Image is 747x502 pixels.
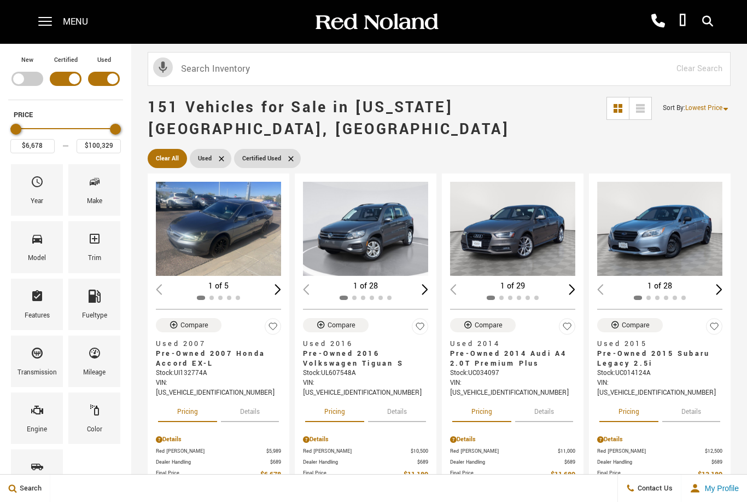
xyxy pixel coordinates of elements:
span: My Profile [701,484,739,493]
label: New [21,55,33,66]
input: Search Inventory [148,52,731,86]
span: Red [PERSON_NAME] [156,447,266,455]
div: Color [87,424,102,436]
div: Trim [88,252,101,264]
span: Mileage [88,344,101,367]
div: FeaturesFeatures [11,279,63,330]
button: pricing tab [305,398,364,422]
span: Make [88,172,101,195]
a: Final Price $11,189 [303,469,428,481]
div: Stock : UC014124A [597,368,722,378]
button: details tab [221,398,279,422]
a: Dealer Handling $689 [597,458,722,466]
span: Red [PERSON_NAME] [450,447,558,455]
span: 151 Vehicles for Sale in [US_STATE][GEOGRAPHIC_DATA], [GEOGRAPHIC_DATA] [148,97,510,140]
span: Final Price [303,469,404,481]
span: Used 2007 [156,339,273,349]
div: 1 / 2 [303,182,428,276]
span: Contact Us [635,483,673,493]
div: VIN: [US_VEHICLE_IDENTIFICATION_NUMBER] [303,378,428,398]
button: Compare Vehicle [303,318,369,332]
button: pricing tab [158,398,217,422]
img: Red Noland Auto Group [313,13,439,32]
button: Compare Vehicle [597,318,663,332]
a: Used 2007Pre-Owned 2007 Honda Accord EX-L [156,339,281,368]
span: $11,189 [404,469,428,481]
div: VIN: [US_VEHICLE_IDENTIFICATION_NUMBER] [597,378,722,398]
span: Year [31,172,44,195]
div: Year [31,195,43,207]
label: Used [97,55,111,66]
span: Sort By : [663,103,685,113]
span: Clear All [156,152,179,165]
div: Next slide [569,284,575,295]
input: Maximum [77,139,121,153]
span: Used 2015 [597,339,714,349]
a: Dealer Handling $689 [303,458,428,466]
div: Pricing Details - Pre-Owned 2016 Volkswagen Tiguan S [303,435,428,445]
div: 1 of 5 [156,280,281,292]
span: Features [31,287,44,310]
a: Used 2015Pre-Owned 2015 Subaru Legacy 2.5i [597,339,722,368]
span: Model [31,229,44,252]
button: details tab [368,398,426,422]
div: TransmissionTransmission [11,336,63,387]
div: VIN: [US_VEHICLE_IDENTIFICATION_NUMBER] [450,378,575,398]
button: Compare Vehicle [156,318,221,332]
div: Compare [475,320,503,330]
label: Certified [54,55,78,66]
button: user-profile-menu [681,475,747,502]
button: Save Vehicle [265,318,281,339]
span: Dealer Handling [303,458,417,466]
span: Used 2016 [303,339,420,349]
span: Pre-Owned 2007 Honda Accord EX-L [156,349,273,368]
div: 1 / 2 [450,182,575,276]
div: VIN: [US_VEHICLE_IDENTIFICATION_NUMBER] [156,378,281,398]
span: Certified Used [242,152,281,165]
a: Final Price $13,189 [597,469,722,481]
span: $12,500 [705,447,722,455]
span: Engine [31,401,44,424]
div: ColorColor [68,393,120,444]
div: Stock : UC034097 [450,368,575,378]
div: Engine [27,424,47,436]
span: Lowest Price [685,103,722,113]
div: Stock : UI132774A [156,368,281,378]
a: Red [PERSON_NAME] $12,500 [597,447,722,455]
div: Maximum Price [110,124,121,135]
div: Transmission [17,367,57,379]
span: $689 [564,458,575,466]
div: Next slide [422,284,428,295]
span: Color [88,401,101,424]
span: Used [198,152,212,165]
a: Final Price $11,689 [450,469,575,481]
div: 1 / 2 [597,182,722,276]
div: Compare [180,320,208,330]
span: $5,989 [266,447,281,455]
div: MileageMileage [68,336,120,387]
div: ModelModel [11,221,63,273]
div: Next slide [275,284,281,295]
span: Transmission [31,344,44,367]
span: $6,678 [260,469,281,481]
button: details tab [662,398,720,422]
button: Compare Vehicle [450,318,516,332]
a: Used 2016Pre-Owned 2016 Volkswagen Tiguan S [303,339,428,368]
div: Model [28,252,46,264]
div: BodystyleBodystyle [11,449,63,501]
span: Red [PERSON_NAME] [597,447,705,455]
div: Compare [622,320,650,330]
a: Final Price $6,678 [156,469,281,481]
img: 2014 Audi A4 2.0T Premium Plus 1 [450,182,575,276]
span: Trim [88,229,101,252]
span: Pre-Owned 2014 Audi A4 2.0T Premium Plus [450,349,567,368]
span: $689 [270,458,281,466]
span: $11,000 [558,447,575,455]
div: 1 of 28 [597,280,722,292]
button: pricing tab [599,398,658,422]
a: Red [PERSON_NAME] $11,000 [450,447,575,455]
span: $689 [417,458,428,466]
img: 2016 Volkswagen Tiguan S 1 [303,182,428,276]
div: Make [87,195,102,207]
div: 1 of 28 [303,280,428,292]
